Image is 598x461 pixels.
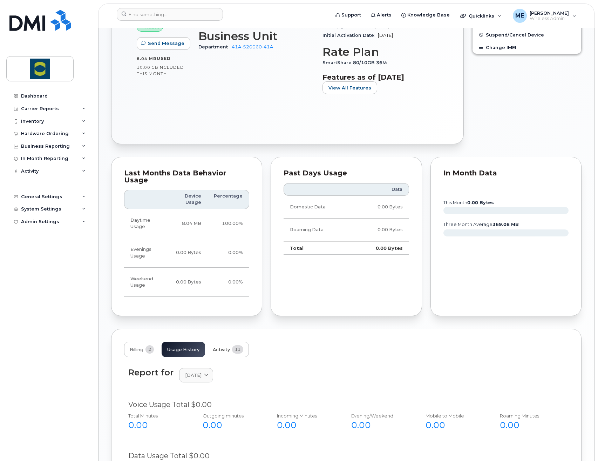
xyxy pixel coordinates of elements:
a: Knowledge Base [396,8,455,22]
span: Quicklinks [469,13,494,19]
td: 0.00% [208,238,249,268]
h3: Rate Plan [322,46,438,58]
span: Billing [130,347,143,353]
td: 0.00 Bytes [353,219,409,241]
text: three month average [443,222,519,227]
div: Report for [128,368,174,377]
div: 0.00 [277,419,336,431]
h3: Features as of [DATE] [322,73,438,81]
a: Support [331,8,366,22]
div: Mobile to Mobile [426,413,484,419]
td: Evenings Usage [124,238,169,268]
span: Suspend/Cancel Device [486,32,544,38]
span: Knowledge Base [407,12,450,19]
span: ME [515,12,524,20]
a: Alerts [366,8,396,22]
span: View All Features [328,85,371,91]
span: Department [198,44,232,49]
div: Incoming Minutes [277,413,336,419]
span: Support [341,12,361,19]
div: 0.00 [128,419,187,431]
div: 0.00 [500,419,559,431]
th: Percentage [208,190,249,209]
td: 0.00 Bytes [169,238,208,268]
td: Roaming Data [284,219,352,241]
span: Initial Activation Date [322,33,378,38]
h3: Business Unit [198,30,314,42]
div: Voice Usage Total $0.00 [128,400,564,410]
tspan: 369.08 MB [492,222,519,227]
td: 8.04 MB [169,209,208,239]
div: Evening/Weekend [351,413,410,419]
th: Data [353,183,409,196]
td: 0.00 Bytes [353,196,409,219]
div: Maria Espinoza [508,9,581,23]
span: 2 [145,345,154,354]
button: Suspend/Cancel Device [473,28,581,41]
span: Alerts [377,12,392,19]
div: 0.00 [426,419,484,431]
td: 0.00 Bytes [353,241,409,255]
th: Device Usage [169,190,208,209]
div: Total Minutes [128,413,187,419]
span: 11 [232,345,243,354]
text: this month [443,200,494,205]
td: 0.00 Bytes [169,268,208,297]
div: 0.00 [203,419,261,431]
td: Weekend Usage [124,268,169,297]
tr: Friday from 6:00pm to Monday 8:00am [124,268,249,297]
td: Domestic Data [284,196,352,219]
div: 0.00 [351,419,410,431]
td: 0.00% [208,268,249,297]
button: Send Message [137,37,190,50]
input: Find something... [117,8,223,21]
span: Send Message [148,40,184,47]
span: 10.00 GB [137,65,158,70]
span: [DATE] [185,372,202,379]
div: Quicklinks [455,9,507,23]
td: 100.00% [208,209,249,239]
tspan: 0.00 Bytes [467,200,494,205]
div: Outgoing minutes [203,413,261,419]
button: View All Features [322,81,377,94]
span: included this month [137,65,184,76]
span: [DATE] [378,33,393,38]
div: Last Months Data Behavior Usage [124,170,249,183]
td: Total [284,241,352,255]
span: Activity [213,347,230,353]
div: Past Days Usage [284,170,409,177]
div: In Month Data [443,170,569,177]
span: Wireless Admin [530,16,569,21]
span: SmartShare 80/10GB 36M [322,60,390,65]
a: [DATE] [179,368,213,382]
div: Roaming Minutes [500,413,559,419]
a: 41A-520060-41A [232,44,273,49]
span: 8.04 MB [137,56,157,61]
td: Daytime Usage [124,209,169,239]
div: Data Usage Total $0.00 [128,451,564,461]
button: Change IMEI [473,41,581,54]
tr: Weekdays from 6:00pm to 8:00am [124,238,249,268]
span: [PERSON_NAME] [530,10,569,16]
span: used [157,56,171,61]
